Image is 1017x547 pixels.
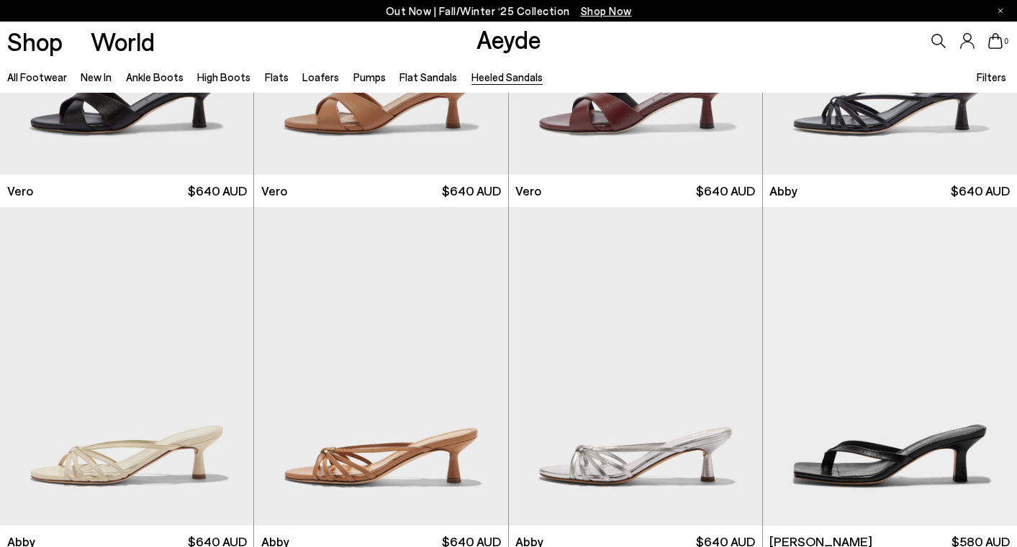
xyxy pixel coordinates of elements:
[951,182,1010,200] span: $640 AUD
[515,182,541,200] span: Vero
[581,4,632,17] span: Navigate to /collections/new-in
[197,70,250,83] a: High Boots
[696,182,755,200] span: $640 AUD
[254,175,507,207] a: Vero $640 AUD
[81,70,112,83] a: New In
[509,175,762,207] a: Vero $640 AUD
[769,182,797,200] span: Abby
[386,2,632,20] p: Out Now | Fall/Winter ‘25 Collection
[188,182,247,200] span: $640 AUD
[988,33,1003,49] a: 0
[353,70,386,83] a: Pumps
[471,70,543,83] a: Heeled Sandals
[977,70,1006,83] span: Filters
[763,207,1017,525] img: Wilma Leather Thong Sandals
[302,70,339,83] a: Loafers
[126,70,184,83] a: Ankle Boots
[91,29,155,54] a: World
[261,182,287,200] span: Vero
[509,207,762,525] img: Abby Leather Mules
[763,175,1017,207] a: Abby $640 AUD
[476,24,541,54] a: Aeyde
[7,29,63,54] a: Shop
[442,182,501,200] span: $640 AUD
[265,70,289,83] a: Flats
[7,70,67,83] a: All Footwear
[254,207,507,525] img: Abby Leather Mules
[399,70,457,83] a: Flat Sandals
[7,182,33,200] span: Vero
[1003,37,1010,45] span: 0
